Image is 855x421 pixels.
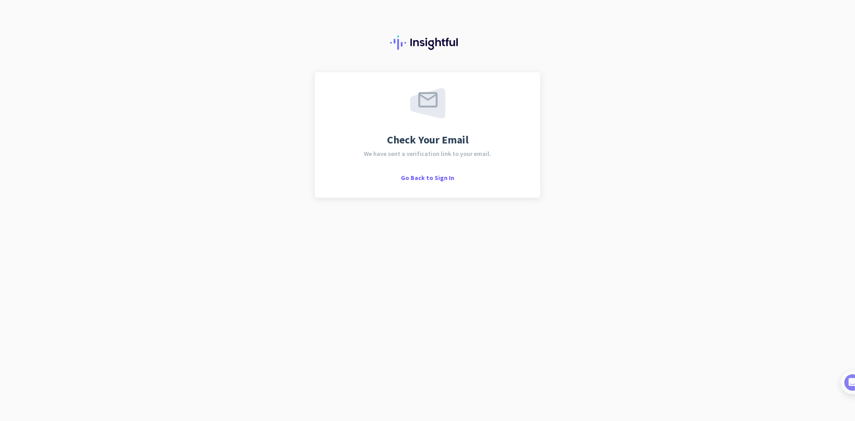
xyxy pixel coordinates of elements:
img: Insightful [390,36,465,50]
span: Check Your Email [387,135,468,145]
img: email-sent [410,88,445,119]
span: We have sent a verification link to your email. [364,151,491,157]
span: Go Back to Sign In [401,174,454,182]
